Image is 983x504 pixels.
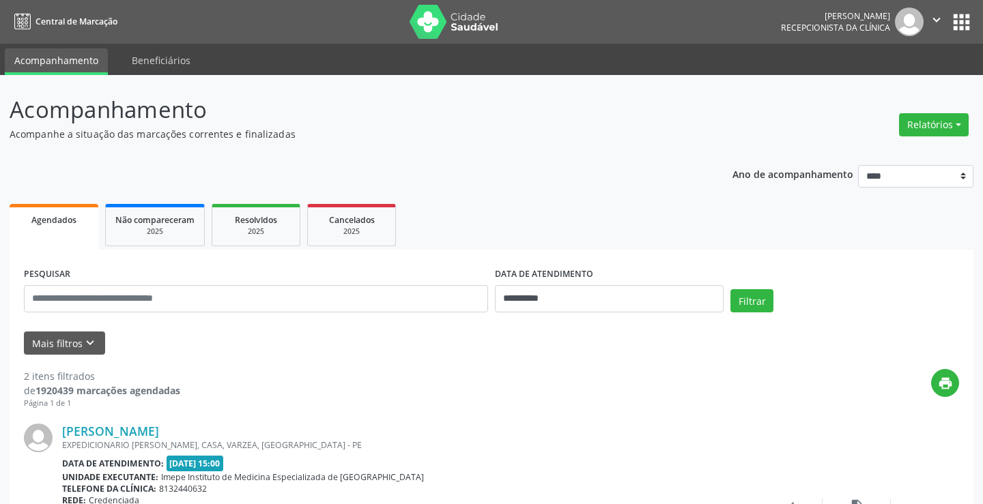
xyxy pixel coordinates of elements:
p: Ano de acompanhamento [732,165,853,182]
img: img [895,8,924,36]
div: de [24,383,180,398]
button: Relatórios [899,113,969,136]
span: Recepcionista da clínica [781,22,890,33]
i: keyboard_arrow_down [83,336,98,351]
div: Página 1 de 1 [24,398,180,409]
b: Data de atendimento: [62,458,164,469]
p: Acompanhamento [10,93,684,127]
a: Central de Marcação [10,10,117,33]
a: Beneficiários [122,48,200,72]
span: [DATE] 15:00 [167,456,224,471]
span: Central de Marcação [35,16,117,27]
b: Unidade executante: [62,471,158,483]
b: Telefone da clínica: [62,483,156,494]
span: Resolvidos [235,214,277,226]
div: [PERSON_NAME] [781,10,890,22]
span: Cancelados [329,214,375,226]
img: img [24,424,53,452]
i:  [929,12,944,27]
div: 2 itens filtrados [24,369,180,383]
button: Mais filtroskeyboard_arrow_down [24,331,105,355]
a: Acompanhamento [5,48,108,75]
div: 2025 [317,226,386,237]
a: [PERSON_NAME] [62,424,159,439]
div: EXPEDICIONARIO [PERSON_NAME], CASA, VARZEA, [GEOGRAPHIC_DATA] - PE [62,439,754,451]
div: 2025 [222,226,290,237]
button:  [924,8,950,36]
span: Agendados [31,214,76,226]
span: Não compareceram [115,214,195,226]
div: 2025 [115,226,195,237]
label: DATA DE ATENDIMENTO [495,264,593,285]
button: print [931,369,959,397]
strong: 1920439 marcações agendadas [35,384,180,397]
span: 8132440632 [159,483,207,494]
i: print [938,376,953,391]
span: Imepe Instituto de Medicina Especializada de [GEOGRAPHIC_DATA] [161,471,424,483]
button: Filtrar [730,289,773,312]
button: apps [950,10,973,34]
label: PESQUISAR [24,264,70,285]
p: Acompanhe a situação das marcações correntes e finalizadas [10,127,684,141]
